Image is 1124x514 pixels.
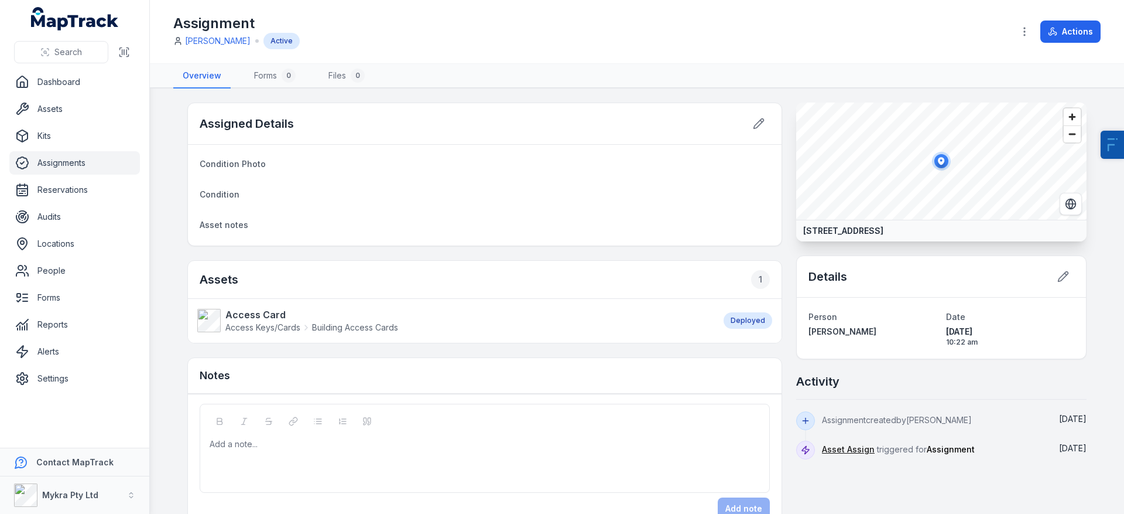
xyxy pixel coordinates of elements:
a: Alerts [9,340,140,363]
div: 0 [282,69,296,83]
span: 10:22 am [946,338,1074,347]
span: triggered for [822,444,975,454]
h3: Notes [200,367,230,384]
a: Audits [9,205,140,229]
a: Overview [173,64,231,88]
span: Access Keys/Cards [225,322,300,333]
span: Search [54,46,82,58]
time: 03/07/2025, 10:22:43 am [946,326,1074,347]
canvas: Map [796,103,1087,220]
div: Active [263,33,300,49]
a: Reservations [9,178,140,202]
div: 0 [351,69,365,83]
strong: Contact MapTrack [36,457,114,467]
span: Person [808,312,837,322]
strong: Mykra Pty Ltd [42,490,98,500]
h2: Assigned Details [200,115,294,132]
h1: Assignment [173,14,300,33]
a: MapTrack [31,7,119,30]
a: People [9,259,140,282]
a: Settings [9,367,140,390]
a: Dashboard [9,70,140,94]
span: [DATE] [1059,414,1087,424]
a: Forms [9,286,140,309]
span: [DATE] [946,326,1074,338]
button: Zoom out [1064,125,1081,142]
a: Kits [9,124,140,148]
a: Files0 [319,64,374,88]
div: Deployed [724,312,772,329]
a: Locations [9,232,140,256]
a: Assets [9,97,140,121]
span: Building Access Cards [312,322,398,333]
button: Switch to Satellite View [1060,193,1082,215]
span: Assignment [927,444,975,454]
div: 1 [751,270,770,289]
span: Assignment created by [PERSON_NAME] [822,415,972,425]
span: Condition [200,189,239,199]
span: Condition Photo [200,159,266,169]
h2: Activity [796,373,839,390]
strong: [STREET_ADDRESS] [803,225,883,237]
time: 03/07/2025, 10:22:43 am [1059,443,1087,453]
span: Date [946,312,965,322]
a: Forms0 [245,64,305,88]
a: [PERSON_NAME] [185,35,251,47]
time: 03/07/2025, 10:22:43 am [1059,414,1087,424]
a: Reports [9,313,140,336]
h2: Assets [200,270,770,289]
a: Access CardAccess Keys/CardsBuilding Access Cards [197,308,712,333]
a: Asset Assign [822,444,875,455]
a: [PERSON_NAME] [808,326,937,338]
a: Assignments [9,151,140,175]
button: Search [14,41,108,63]
span: [DATE] [1059,443,1087,453]
h2: Details [808,268,847,285]
span: Asset notes [200,220,248,230]
button: Zoom in [1064,108,1081,125]
strong: Access Card [225,308,398,322]
button: Actions [1040,21,1101,43]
